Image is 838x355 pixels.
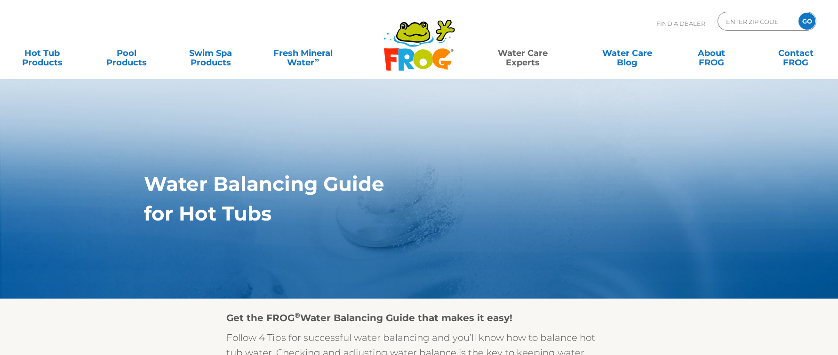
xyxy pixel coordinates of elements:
[798,13,815,30] input: GO
[469,44,575,63] a: Water CareExperts
[178,44,243,63] a: Swim SpaProducts
[314,56,319,63] sup: ∞
[595,44,660,63] a: Water CareBlog
[679,44,744,63] a: AboutFROG
[94,44,159,63] a: PoolProducts
[144,202,651,225] h1: for Hot Tubs
[656,12,705,35] p: Find A Dealer
[144,173,651,195] h1: Water Balancing Guide
[295,311,300,320] sup: ®
[262,44,344,63] a: Fresh MineralWater∞
[725,15,789,28] input: Zip Code Form
[226,312,512,323] strong: Get the FROG Water Balancing Guide that makes it easy!
[9,44,75,63] a: Hot TubProducts
[763,44,829,63] a: ContactFROG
